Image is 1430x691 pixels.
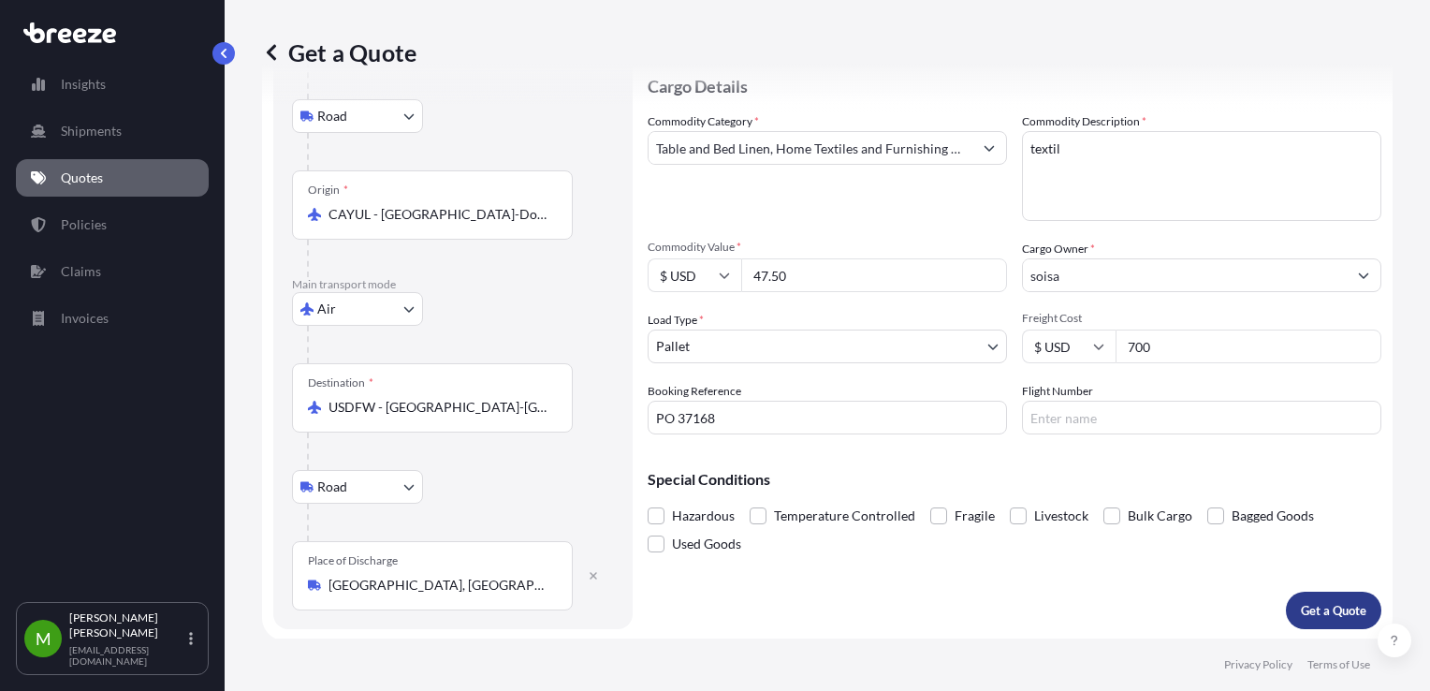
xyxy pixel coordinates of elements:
span: Road [317,478,347,496]
div: Place of Discharge [308,553,398,568]
a: Claims [16,253,209,290]
p: Insights [61,75,106,94]
button: Get a Quote [1286,592,1381,629]
a: Quotes [16,159,209,197]
div: Origin [308,183,348,198]
input: Enter amount [1116,330,1381,363]
label: Commodity Description [1022,112,1146,131]
label: Cargo Owner [1022,240,1095,258]
input: Enter name [1022,401,1381,434]
label: Commodity Category [648,112,759,131]
p: Get a Quote [1301,601,1366,620]
span: Load Type [648,311,704,330]
button: Show suggestions [1347,258,1380,292]
p: Main transport mode [292,277,614,292]
p: [EMAIL_ADDRESS][DOMAIN_NAME] [69,644,185,667]
span: Bulk Cargo [1128,502,1192,530]
span: Temperature Controlled [774,502,915,530]
p: [PERSON_NAME] [PERSON_NAME] [69,610,185,640]
input: Select a commodity type [649,131,972,165]
label: Booking Reference [648,382,741,401]
a: Invoices [16,300,209,337]
input: Your internal reference [648,401,1007,434]
a: Privacy Policy [1224,657,1292,672]
span: Bagged Goods [1232,502,1314,530]
label: Flight Number [1022,382,1093,401]
span: Livestock [1034,502,1088,530]
input: Full name [1023,258,1347,292]
input: Origin [328,205,549,224]
button: Select transport [292,470,423,504]
span: Fragile [955,502,995,530]
p: Shipments [61,122,122,140]
input: Place of Discharge [328,576,549,595]
div: Destination [308,375,373,390]
span: Commodity Value [648,240,1007,255]
a: Shipments [16,112,209,150]
p: Get a Quote [262,37,416,67]
span: Road [317,107,347,125]
p: Claims [61,262,101,281]
p: Invoices [61,309,109,328]
button: Pallet [648,330,1007,363]
p: Policies [61,215,107,234]
span: M [36,629,51,648]
button: Select transport [292,292,423,326]
p: Special Conditions [648,472,1381,487]
button: Show suggestions [972,131,1006,165]
p: Quotes [61,169,103,187]
a: Policies [16,206,209,243]
input: Destination [328,398,549,417]
a: Terms of Use [1307,657,1370,672]
input: Type amount [741,258,1007,292]
span: Hazardous [672,502,735,530]
span: Air [317,300,336,318]
button: Select transport [292,99,423,133]
span: Freight Cost [1022,311,1381,326]
span: Pallet [656,337,690,356]
a: Insights [16,66,209,103]
span: Used Goods [672,530,741,558]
